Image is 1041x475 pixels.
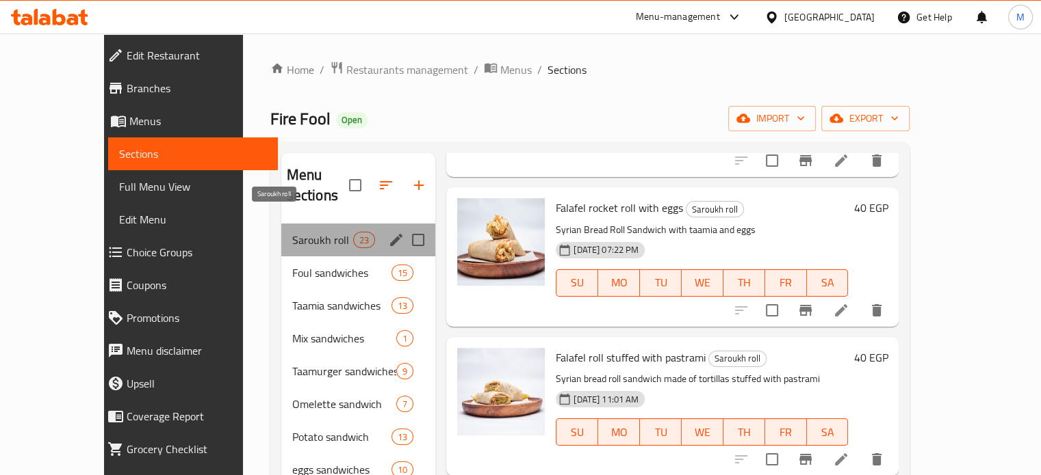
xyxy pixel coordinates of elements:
button: SU [556,269,598,297]
button: TU [640,269,682,297]
a: Coupons [97,269,278,301]
div: [GEOGRAPHIC_DATA] [784,10,875,25]
button: MO [598,418,640,446]
span: Coverage Report [127,408,267,424]
div: items [396,396,413,412]
img: Falafel rocket roll with eggs [457,198,545,286]
button: export [821,106,910,131]
span: TH [729,273,760,293]
span: Sections [119,146,267,162]
li: / [537,62,542,78]
span: M [1016,10,1025,25]
span: Saroukh roll [709,351,766,366]
div: Omelette sandwich [292,396,397,412]
a: Branches [97,72,278,105]
span: Branches [127,80,267,96]
span: export [832,110,899,127]
span: Falafel roll stuffed with pastrami [556,347,706,368]
button: SA [807,269,849,297]
span: Promotions [127,310,267,326]
button: Branch-specific-item [789,294,822,327]
a: Menus [97,105,278,137]
span: Sections [548,62,587,78]
span: 13 [392,299,413,312]
span: SU [562,273,593,293]
span: Edit Menu [119,211,267,228]
span: Fire Fool [270,103,331,134]
span: Taamurger sandwiches [292,363,397,379]
p: Syrian Bread Roll Sandwich with taamia and eggs [556,221,848,239]
div: Omelette sandwich7 [281,388,436,420]
span: Full Menu View [119,178,267,195]
p: Syrian bread roll sandwich made of tortillas stuffed with pastrami [556,370,848,388]
div: Menu-management [636,9,720,25]
span: Select to update [758,146,786,175]
a: Sections [108,137,278,170]
h2: Menu sections [287,165,350,206]
button: SU [556,418,598,446]
a: Full Menu View [108,170,278,203]
span: WE [687,273,718,293]
div: Open [336,112,368,128]
span: TU [645,273,676,293]
a: Restaurants management [330,61,468,79]
div: Saroukh roll [708,351,767,367]
span: FR [771,422,801,442]
div: items [396,330,413,347]
div: Taamia sandwiches13 [281,289,436,322]
img: Falafel roll stuffed with pastrami [457,348,545,435]
button: import [728,106,816,131]
a: Edit Menu [108,203,278,236]
span: Coupons [127,277,267,293]
button: FR [765,269,807,297]
button: WE [682,418,723,446]
span: 9 [397,365,413,378]
span: Taamia sandwiches [292,297,391,314]
div: Mix sandwiches [292,330,397,347]
h6: 40 EGP [853,198,888,217]
span: Select to update [758,296,786,325]
span: Select all sections [341,171,370,200]
span: Select to update [758,445,786,474]
span: 13 [392,431,413,444]
h6: 40 EGP [853,348,888,367]
button: delete [860,144,893,177]
a: Promotions [97,301,278,334]
span: 23 [354,234,374,247]
a: Grocery Checklist [97,433,278,465]
div: Foul sandwiches15 [281,256,436,289]
button: FR [765,418,807,446]
span: SA [812,273,843,293]
span: Menus [129,113,267,129]
a: Edit Restaurant [97,39,278,72]
span: 7 [397,398,413,411]
span: Saroukh roll [686,202,743,217]
button: TH [723,269,765,297]
span: Potato sandwich [292,429,391,445]
button: Branch-specific-item [789,144,822,177]
nav: breadcrumb [270,61,910,79]
span: [DATE] 07:22 PM [568,243,644,256]
span: Saroukh roll [292,232,353,248]
a: Coverage Report [97,400,278,433]
button: TH [723,418,765,446]
span: [DATE] 11:01 AM [568,393,644,406]
span: TH [729,422,760,442]
div: Potato sandwich13 [281,420,436,453]
span: Edit Restaurant [127,47,267,64]
a: Edit menu item [833,302,849,318]
span: FR [771,273,801,293]
span: Restaurants management [346,62,468,78]
a: Home [270,62,314,78]
button: TU [640,418,682,446]
span: Open [336,114,368,126]
div: Taamurger sandwiches9 [281,355,436,388]
span: Choice Groups [127,244,267,260]
a: Choice Groups [97,236,278,269]
a: Edit menu item [833,451,849,467]
span: 15 [392,267,413,280]
a: Menu disclaimer [97,334,278,367]
button: delete [860,294,893,327]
